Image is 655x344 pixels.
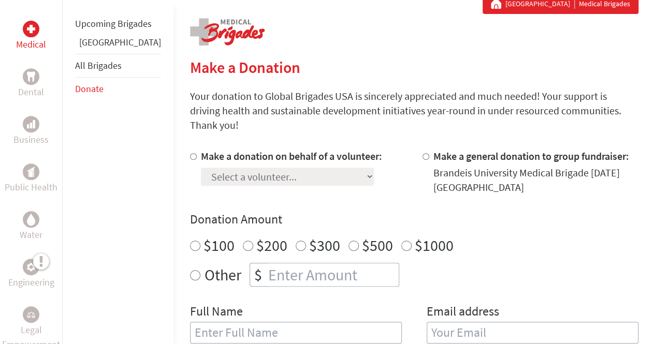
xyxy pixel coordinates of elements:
[190,89,638,132] p: Your donation to Global Brigades USA is sincerely appreciated and much needed! Your support is dr...
[75,59,122,71] a: All Brigades
[23,306,39,323] div: Legal Empowerment
[23,21,39,37] div: Medical
[256,235,287,255] label: $200
[75,35,161,54] li: Belize
[27,213,35,225] img: Water
[75,12,161,35] li: Upcoming Brigades
[13,116,49,147] a: BusinessBusiness
[415,235,454,255] label: $1000
[75,78,161,100] li: Donate
[5,180,57,195] p: Public Health
[190,322,402,343] input: Enter Full Name
[13,132,49,147] p: Business
[75,18,152,29] a: Upcoming Brigades
[27,71,35,81] img: Dental
[23,68,39,85] div: Dental
[23,211,39,228] div: Water
[16,37,46,52] p: Medical
[18,68,44,99] a: DentalDental
[16,21,46,52] a: MedicalMedical
[27,25,35,33] img: Medical
[433,166,638,195] div: Brandeis University Medical Brigade [DATE] [GEOGRAPHIC_DATA]
[23,259,39,275] div: Engineering
[75,54,161,78] li: All Brigades
[20,228,42,242] p: Water
[23,116,39,132] div: Business
[79,36,161,48] a: [GEOGRAPHIC_DATA]
[18,85,44,99] p: Dental
[266,263,399,286] input: Enter Amount
[20,211,42,242] a: WaterWater
[8,259,54,290] a: EngineeringEngineering
[433,149,629,162] label: Make a general donation to group fundraiser:
[27,311,35,318] img: Legal Empowerment
[190,18,265,46] img: logo-medical.png
[5,163,57,195] a: Public HealthPublic Health
[190,211,638,228] h4: Donation Amount
[27,120,35,128] img: Business
[8,275,54,290] p: Engineering
[427,322,638,343] input: Your Email
[427,303,499,322] label: Email address
[250,263,266,286] div: $
[75,83,104,95] a: Donate
[190,303,243,322] label: Full Name
[27,263,35,271] img: Engineering
[27,167,35,177] img: Public Health
[190,58,638,77] h2: Make a Donation
[203,235,235,255] label: $100
[205,263,241,287] label: Other
[201,149,382,162] label: Make a donation on behalf of a volunteer:
[309,235,340,255] label: $300
[23,163,39,180] div: Public Health
[362,235,393,255] label: $500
